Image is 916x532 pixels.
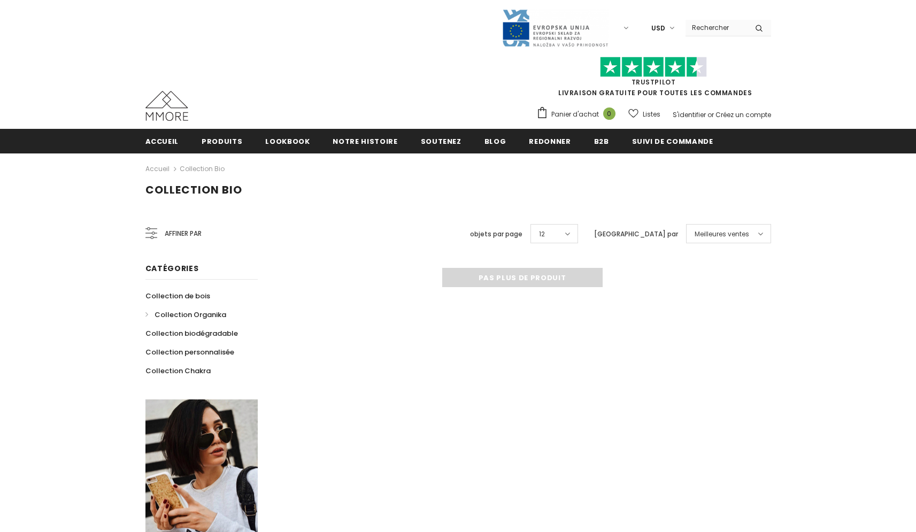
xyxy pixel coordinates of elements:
span: Affiner par [165,228,202,240]
label: objets par page [470,229,522,240]
span: LIVRAISON GRATUITE POUR TOUTES LES COMMANDES [536,61,771,97]
span: Lookbook [265,136,310,147]
a: Listes [628,105,660,124]
span: Suivi de commande [632,136,713,147]
input: Search Site [686,20,747,35]
a: Collection Bio [180,164,225,173]
span: Produits [202,136,242,147]
a: Collection biodégradable [145,324,238,343]
span: Panier d'achat [551,109,599,120]
span: Collection personnalisée [145,347,234,357]
a: Suivi de commande [632,129,713,153]
span: Collection Chakra [145,366,211,376]
a: Accueil [145,129,179,153]
span: Collection biodégradable [145,328,238,338]
span: Accueil [145,136,179,147]
img: Faites confiance aux étoiles pilotes [600,57,707,78]
span: Collection Organika [155,310,226,320]
label: [GEOGRAPHIC_DATA] par [594,229,678,240]
img: Javni Razpis [502,9,609,48]
a: Produits [202,129,242,153]
span: Redonner [529,136,571,147]
span: 0 [603,107,615,120]
img: Cas MMORE [145,91,188,121]
a: Créez un compte [715,110,771,119]
a: Panier d'achat 0 [536,106,621,122]
span: Blog [484,136,506,147]
a: TrustPilot [632,78,676,87]
span: soutenez [421,136,461,147]
a: Collection de bois [145,287,210,305]
a: Javni Razpis [502,23,609,32]
a: S'identifier [673,110,706,119]
a: Accueil [145,163,170,175]
a: Redonner [529,129,571,153]
a: soutenez [421,129,461,153]
a: Blog [484,129,506,153]
span: Collection Bio [145,182,242,197]
span: B2B [594,136,609,147]
a: Lookbook [265,129,310,153]
a: Collection personnalisée [145,343,234,361]
span: Meilleures ventes [695,229,749,240]
a: Collection Chakra [145,361,211,380]
span: USD [651,23,665,34]
span: Listes [643,109,660,120]
span: 12 [539,229,545,240]
span: Catégories [145,263,199,274]
a: Collection Organika [145,305,226,324]
a: B2B [594,129,609,153]
span: Notre histoire [333,136,397,147]
a: Notre histoire [333,129,397,153]
span: or [707,110,714,119]
span: Collection de bois [145,291,210,301]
